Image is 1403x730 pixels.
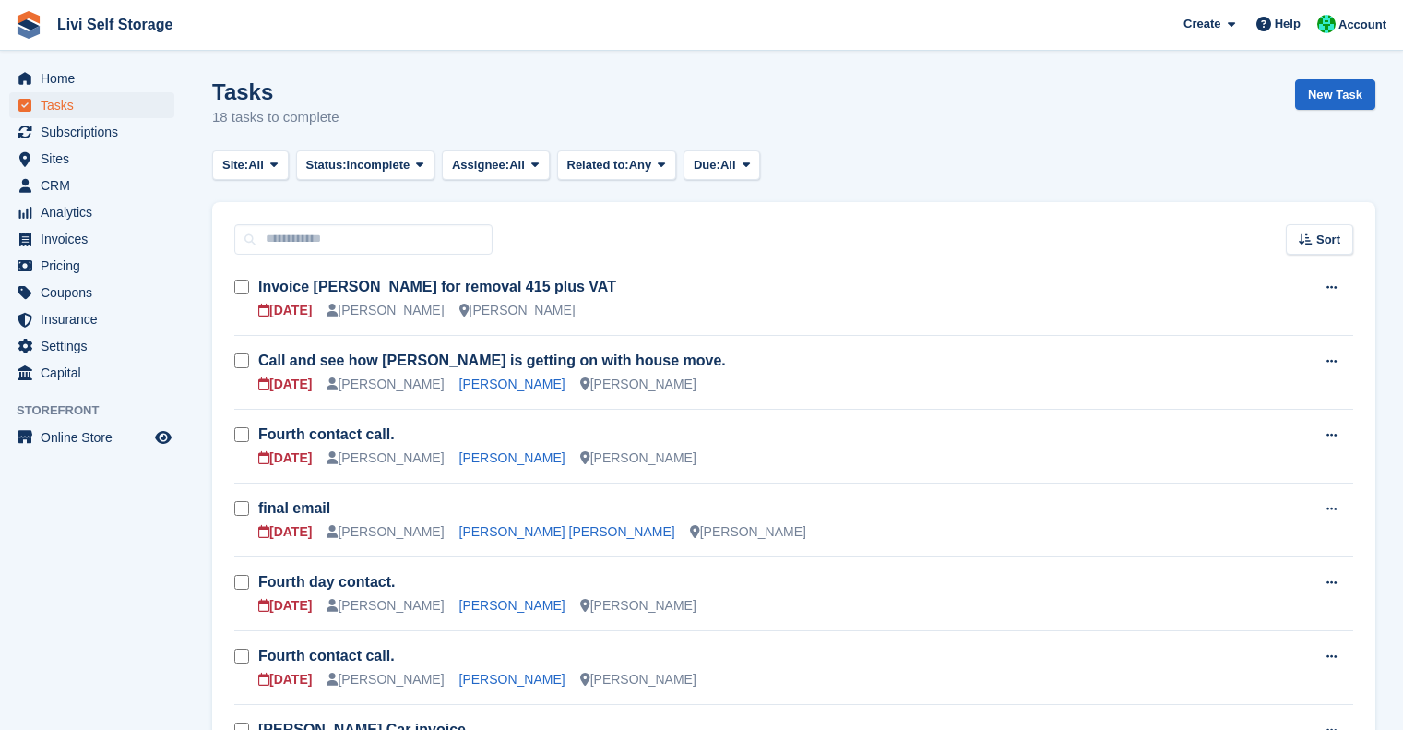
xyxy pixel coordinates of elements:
[459,524,675,539] a: [PERSON_NAME] [PERSON_NAME]
[306,156,347,174] span: Status:
[17,401,184,420] span: Storefront
[684,150,760,181] button: Due: All
[459,672,565,687] a: [PERSON_NAME]
[459,450,565,465] a: [PERSON_NAME]
[1295,79,1375,110] a: New Task
[258,522,312,542] div: [DATE]
[690,522,806,542] div: [PERSON_NAME]
[327,670,444,689] div: [PERSON_NAME]
[9,119,174,145] a: menu
[580,449,696,468] div: [PERSON_NAME]
[9,173,174,198] a: menu
[694,156,720,174] span: Due:
[580,596,696,616] div: [PERSON_NAME]
[41,119,151,145] span: Subscriptions
[509,156,525,174] span: All
[248,156,264,174] span: All
[41,173,151,198] span: CRM
[258,574,395,590] a: Fourth day contact.
[258,596,312,616] div: [DATE]
[258,375,312,394] div: [DATE]
[9,92,174,118] a: menu
[557,150,676,181] button: Related to: Any
[1338,16,1386,34] span: Account
[41,425,151,450] span: Online Store
[9,66,174,91] a: menu
[258,279,616,294] a: Invoice [PERSON_NAME] for removal 415 plus VAT
[459,598,565,613] a: [PERSON_NAME]
[258,648,395,664] a: Fourth contact call.
[327,375,444,394] div: [PERSON_NAME]
[567,156,629,174] span: Related to:
[212,150,289,181] button: Site: All
[41,146,151,172] span: Sites
[258,500,330,516] a: final email
[720,156,736,174] span: All
[258,301,312,320] div: [DATE]
[212,107,339,128] p: 18 tasks to complete
[41,253,151,279] span: Pricing
[9,333,174,359] a: menu
[9,280,174,305] a: menu
[1317,15,1336,33] img: Joe Robertson
[9,199,174,225] a: menu
[258,670,312,689] div: [DATE]
[9,425,174,450] a: menu
[41,66,151,91] span: Home
[459,377,565,391] a: [PERSON_NAME]
[41,360,151,386] span: Capital
[327,596,444,616] div: [PERSON_NAME]
[1316,231,1340,249] span: Sort
[296,150,434,181] button: Status: Incomplete
[41,280,151,305] span: Coupons
[258,426,395,442] a: Fourth contact call.
[9,306,174,332] a: menu
[580,375,696,394] div: [PERSON_NAME]
[1183,15,1220,33] span: Create
[9,360,174,386] a: menu
[50,9,180,40] a: Livi Self Storage
[41,306,151,332] span: Insurance
[41,92,151,118] span: Tasks
[580,670,696,689] div: [PERSON_NAME]
[15,11,42,39] img: stora-icon-8386f47178a22dfd0bd8f6a31ec36ba5ce8667c1dd55bd0f319d3a0aa187defe.svg
[9,146,174,172] a: menu
[1275,15,1301,33] span: Help
[258,353,726,368] a: Call and see how [PERSON_NAME] is getting on with house move.
[9,226,174,252] a: menu
[41,226,151,252] span: Invoices
[459,301,576,320] div: [PERSON_NAME]
[41,333,151,359] span: Settings
[452,156,509,174] span: Assignee:
[347,156,410,174] span: Incomplete
[258,449,312,468] div: [DATE]
[442,150,550,181] button: Assignee: All
[212,79,339,104] h1: Tasks
[41,199,151,225] span: Analytics
[327,301,444,320] div: [PERSON_NAME]
[9,253,174,279] a: menu
[327,449,444,468] div: [PERSON_NAME]
[629,156,652,174] span: Any
[327,522,444,542] div: [PERSON_NAME]
[222,156,248,174] span: Site:
[152,426,174,449] a: Preview store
